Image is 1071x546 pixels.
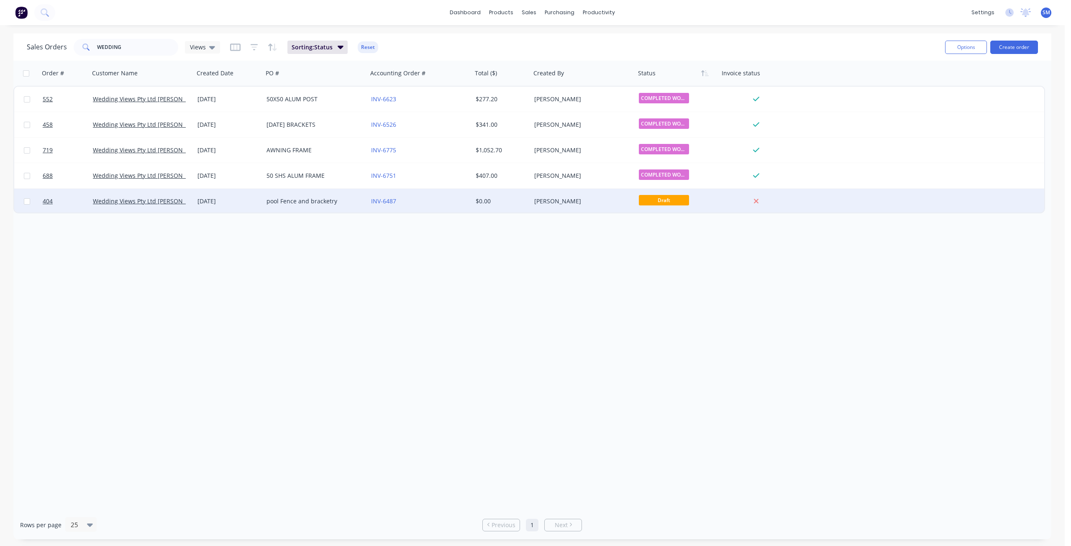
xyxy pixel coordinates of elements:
a: 458 [43,112,93,137]
div: settings [967,6,999,19]
a: INV-6487 [371,197,396,205]
div: Accounting Order # [370,69,425,77]
span: 552 [43,95,53,103]
a: 688 [43,163,93,188]
div: [DATE] [197,95,260,103]
div: Customer Name [92,69,138,77]
div: [DATE] [197,172,260,180]
a: Previous page [483,521,520,529]
div: 50 SHS ALUM FRAME [266,172,359,180]
span: 719 [43,146,53,154]
span: Next [555,521,568,529]
div: Total ($) [475,69,497,77]
img: Factory [15,6,28,19]
div: Invoice status [722,69,760,77]
a: Page 1 is your current page [526,519,538,531]
div: [PERSON_NAME] [534,120,627,129]
div: $0.00 [476,197,525,205]
div: 50X50 ALUM POST [266,95,359,103]
div: [DATE] [197,146,260,154]
a: Wedding Views Pty Ltd [PERSON_NAME] [93,172,205,179]
div: [DATE] [197,197,260,205]
input: Search... [97,39,179,56]
span: Draft [639,195,689,205]
a: 552 [43,87,93,112]
div: Order # [42,69,64,77]
div: purchasing [541,6,579,19]
a: INV-6775 [371,146,396,154]
div: Created Date [197,69,233,77]
span: COMPLETED WORKS [639,169,689,180]
span: COMPLETED WORKS [639,118,689,129]
button: Reset [358,41,378,53]
div: [PERSON_NAME] [534,95,627,103]
span: Sorting: Status [292,43,333,51]
a: INV-6623 [371,95,396,103]
a: Wedding Views Pty Ltd [PERSON_NAME] [93,120,205,128]
span: Rows per page [20,521,61,529]
div: $277.20 [476,95,525,103]
a: 719 [43,138,93,163]
div: PO # [266,69,279,77]
span: 688 [43,172,53,180]
h1: Sales Orders [27,43,67,51]
button: Sorting:Status [287,41,348,54]
div: [PERSON_NAME] [534,197,627,205]
div: AWNING FRAME [266,146,359,154]
span: SM [1043,9,1050,16]
ul: Pagination [479,519,585,531]
span: COMPLETED WORKS [639,93,689,103]
a: Wedding Views Pty Ltd [PERSON_NAME] [93,146,205,154]
a: Wedding Views Pty Ltd [PERSON_NAME] [93,197,205,205]
a: Next page [545,521,582,529]
div: $341.00 [476,120,525,129]
a: dashboard [446,6,485,19]
div: $407.00 [476,172,525,180]
span: Views [190,43,206,51]
div: products [485,6,518,19]
span: 404 [43,197,53,205]
div: Status [638,69,656,77]
div: productivity [579,6,619,19]
button: Options [945,41,987,54]
a: 404 [43,189,93,214]
button: Create order [990,41,1038,54]
span: 458 [43,120,53,129]
div: pool Fence and bracketry [266,197,359,205]
div: Created By [533,69,564,77]
a: INV-6526 [371,120,396,128]
div: [PERSON_NAME] [534,172,627,180]
a: INV-6751 [371,172,396,179]
div: sales [518,6,541,19]
span: COMPLETED WORKS [639,144,689,154]
span: Previous [492,521,515,529]
div: [DATE] BRACKETS [266,120,359,129]
div: [DATE] [197,120,260,129]
a: Wedding Views Pty Ltd [PERSON_NAME] [93,95,205,103]
div: $1,052.70 [476,146,525,154]
div: [PERSON_NAME] [534,146,627,154]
